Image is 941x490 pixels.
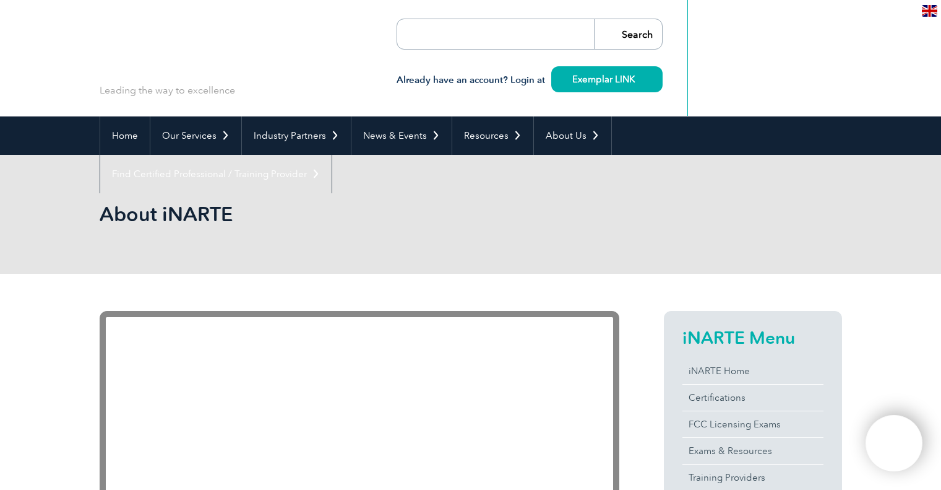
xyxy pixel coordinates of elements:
input: Search [594,19,662,49]
a: Home [100,116,150,155]
img: svg+xml;nitro-empty-id=MzQ4OjIzMg==-1;base64,PHN2ZyB2aWV3Qm94PSIwIDAgMTEgMTEiIHdpZHRoPSIxMSIgaGVp... [635,76,642,82]
a: Resources [452,116,533,155]
a: About Us [534,116,611,155]
img: svg+xml;nitro-empty-id=ODg5OjExNg==-1;base64,PHN2ZyB2aWV3Qm94PSIwIDAgNDAwIDQwMCIgd2lkdGg9IjQwMCIg... [879,428,909,459]
a: iNARTE Home [682,358,823,384]
a: Exams & Resources [682,438,823,464]
h3: Already have an account? Login at [397,72,663,88]
a: Exemplar LINK [551,66,663,92]
p: Leading the way to excellence [100,84,235,97]
a: Find Certified Professional / Training Provider [100,155,332,193]
a: FCC Licensing Exams [682,411,823,437]
a: Industry Partners [242,116,351,155]
h2: iNARTE Menu [682,328,823,348]
a: Our Services [150,116,241,155]
a: Certifications [682,385,823,411]
h2: About iNARTE [100,204,619,224]
a: News & Events [351,116,452,155]
img: en [922,5,937,17]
